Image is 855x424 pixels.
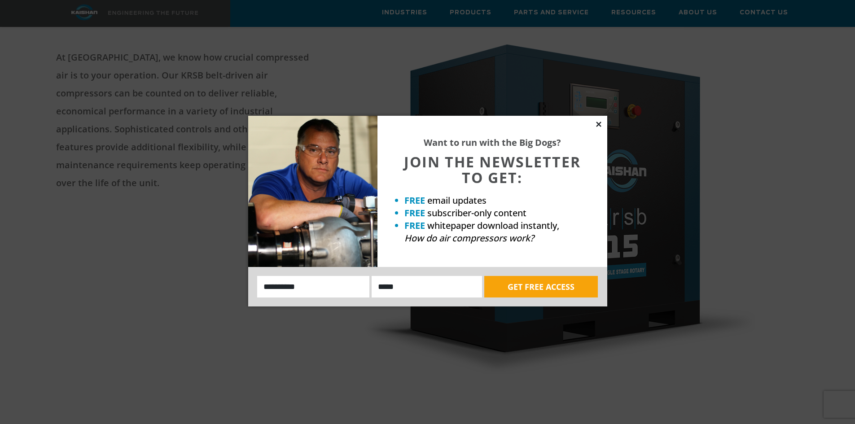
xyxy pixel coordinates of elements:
[404,152,581,187] span: JOIN THE NEWSLETTER TO GET:
[404,232,534,244] em: How do air compressors work?
[424,136,561,149] strong: Want to run with the Big Dogs?
[484,276,598,297] button: GET FREE ACCESS
[427,207,526,219] span: subscriber-only content
[404,207,425,219] strong: FREE
[372,276,482,297] input: Email
[427,219,559,232] span: whitepaper download instantly,
[595,120,603,128] button: Close
[404,194,425,206] strong: FREE
[427,194,487,206] span: email updates
[404,219,425,232] strong: FREE
[257,276,370,297] input: Name:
